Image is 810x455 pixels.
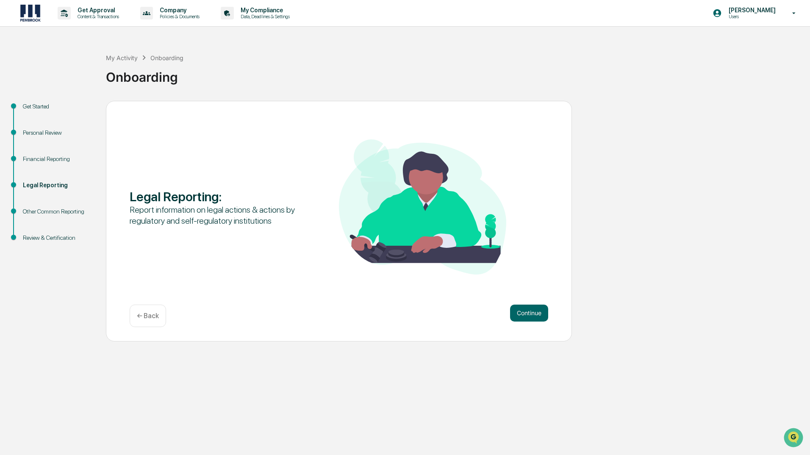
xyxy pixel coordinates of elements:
div: Financial Reporting [23,155,92,164]
a: 🔎Data Lookup [5,119,57,135]
button: Continue [510,305,548,322]
div: Report information on legal actions & actions by regulatory and self-regulatory institutions [130,204,297,226]
a: 🗄️Attestations [58,103,108,119]
p: [PERSON_NAME] [722,7,780,14]
span: Attestations [70,107,105,115]
span: Pylon [84,144,103,150]
p: How can we help? [8,18,154,31]
div: Get Started [23,102,92,111]
div: 🗄️ [61,108,68,114]
div: 🔎 [8,124,15,130]
span: Data Lookup [17,123,53,131]
p: ← Back [137,312,159,320]
p: Content & Transactions [71,14,123,19]
div: Other Common Reporting [23,207,92,216]
p: Get Approval [71,7,123,14]
div: Legal Reporting [23,181,92,190]
p: Policies & Documents [153,14,204,19]
div: Onboarding [150,54,183,61]
div: We're available if you need us! [29,73,107,80]
div: Onboarding [106,63,806,85]
button: Start new chat [144,67,154,78]
div: Personal Review [23,128,92,137]
span: Preclearance [17,107,55,115]
img: logo [20,5,41,22]
p: Data, Deadlines & Settings [234,14,294,19]
img: 1746055101610-c473b297-6a78-478c-a979-82029cc54cd1 [8,65,24,80]
p: Users [722,14,780,19]
p: Company [153,7,204,14]
img: Legal Reporting [339,139,506,275]
a: Powered byPylon [60,143,103,150]
div: Review & Certification [23,233,92,242]
div: 🖐️ [8,108,15,114]
div: Start new chat [29,65,139,73]
p: My Compliance [234,7,294,14]
a: 🖐️Preclearance [5,103,58,119]
div: Legal Reporting : [130,189,297,204]
div: My Activity [106,54,138,61]
iframe: Open customer support [783,427,806,450]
